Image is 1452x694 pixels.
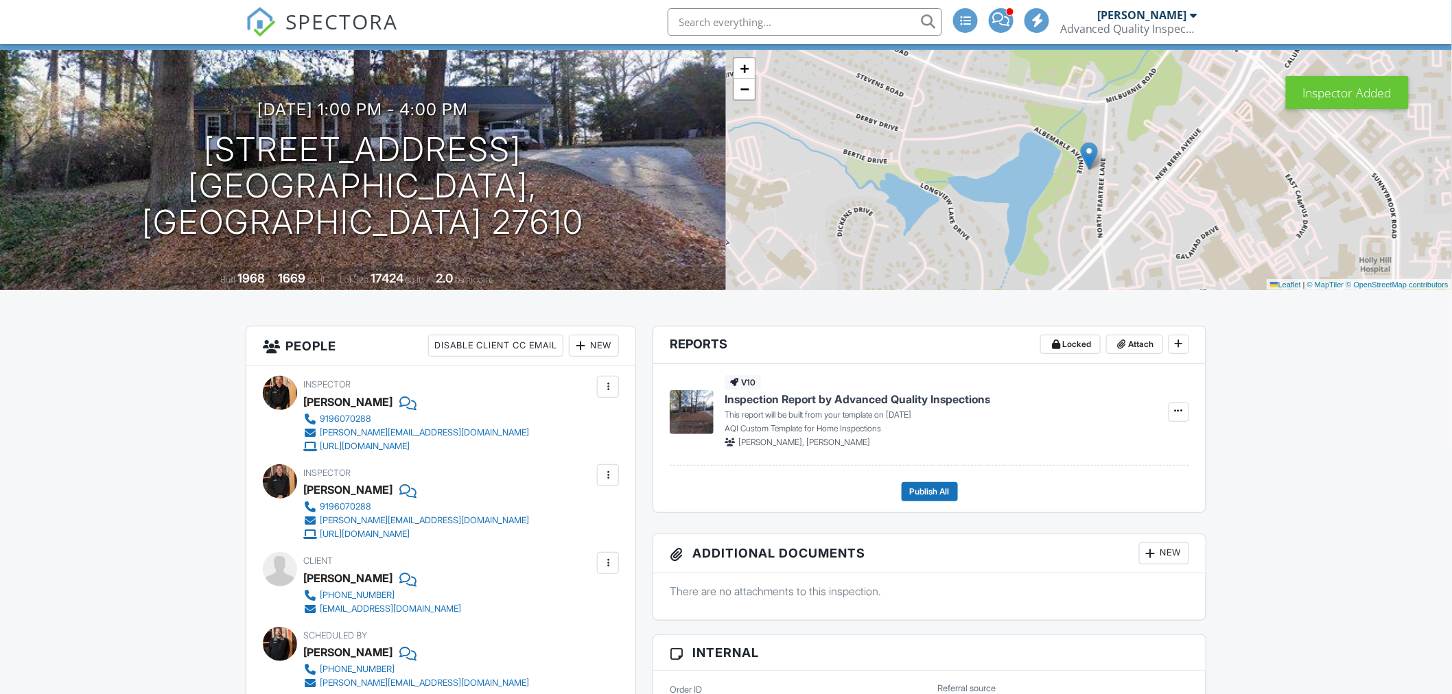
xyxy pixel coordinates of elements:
[221,274,236,285] span: Built
[303,642,393,662] div: [PERSON_NAME]
[320,501,371,512] div: 9196070288
[303,440,529,453] a: [URL][DOMAIN_NAME]
[320,678,529,689] div: [PERSON_NAME][EMAIL_ADDRESS][DOMAIN_NAME]
[246,19,398,47] a: SPECTORA
[303,392,393,412] div: [PERSON_NAME]
[734,58,755,79] a: Zoom in
[1303,280,1305,289] span: |
[320,603,461,614] div: [EMAIL_ADDRESS][DOMAIN_NAME]
[303,662,529,676] a: [PHONE_NUMBER]
[670,584,1189,599] p: There are no attachments to this inspection.
[371,271,404,285] div: 17424
[320,414,371,424] div: 9196070288
[320,664,395,675] div: [PHONE_NUMBER]
[428,335,563,357] div: Disable Client CC Email
[258,100,469,119] h3: [DATE] 1:00 pm - 4:00 pm
[238,271,266,285] div: 1968
[320,515,529,526] div: [PERSON_NAME][EMAIL_ADDRESS][DOMAIN_NAME]
[285,7,398,36] span: SPECTORA
[740,60,749,77] span: +
[303,676,529,690] a: [PERSON_NAME][EMAIL_ADDRESS][DOMAIN_NAME]
[668,8,942,36] input: Search everything...
[1139,542,1189,564] div: New
[740,80,749,97] span: −
[320,529,410,540] div: [URL][DOMAIN_NAME]
[653,534,1206,573] h3: Additional Documents
[1270,280,1301,289] a: Leaflet
[303,602,461,616] a: [EMAIL_ADDRESS][DOMAIN_NAME]
[653,635,1206,671] h3: Internal
[303,479,393,500] div: [PERSON_NAME]
[303,412,529,426] a: 9196070288
[303,588,461,602] a: [PHONE_NUMBER]
[303,426,529,440] a: [PERSON_NAME][EMAIL_ADDRESS][DOMAIN_NAME]
[303,527,529,541] a: [URL][DOMAIN_NAME]
[1286,76,1409,109] div: Inspector Added
[1081,142,1098,170] img: Marker
[320,590,395,601] div: [PHONE_NUMBER]
[22,132,704,240] h1: [STREET_ADDRESS] [GEOGRAPHIC_DATA], [GEOGRAPHIC_DATA] 27610
[303,500,529,514] a: 9196070288
[734,79,755,99] a: Zoom out
[340,274,369,285] span: Lot Size
[569,335,619,357] div: New
[320,441,410,452] div: [URL][DOMAIN_NAME]
[1098,8,1187,22] div: [PERSON_NAME]
[308,274,327,285] span: sq. ft.
[303,568,393,588] div: [PERSON_NAME]
[246,7,276,37] img: The Best Home Inspection Software - Spectora
[246,326,635,366] h3: People
[303,630,367,641] span: Scheduled By
[1346,280,1449,289] a: © OpenStreetMap contributors
[279,271,306,285] div: 1669
[303,379,351,390] span: Inspector
[406,274,423,285] span: sq.ft.
[303,514,529,527] a: [PERSON_NAME][EMAIL_ADDRESS][DOMAIN_NAME]
[320,427,529,438] div: [PERSON_NAME][EMAIL_ADDRESS][DOMAIN_NAME]
[1307,280,1344,289] a: © MapTiler
[303,468,351,478] span: Inspector
[1060,22,1197,36] div: Advanced Quality Inspections LLC
[436,271,454,285] div: 2.0
[303,555,333,566] span: Client
[456,274,495,285] span: bathrooms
